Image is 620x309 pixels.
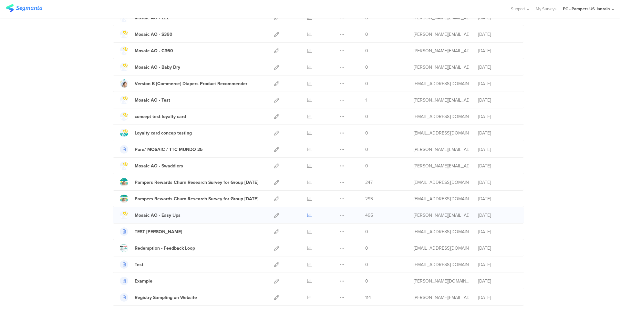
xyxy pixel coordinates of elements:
[120,30,172,38] a: Mosaic AO - S360
[414,97,469,104] div: simanski.c@pg.com
[120,79,247,88] a: Version B [Commerce] Diapers Product Recommender
[478,97,517,104] div: [DATE]
[414,212,469,219] div: simanski.c@pg.com
[478,212,517,219] div: [DATE]
[365,278,368,284] span: 0
[120,112,186,121] a: concept test loyalty card
[135,228,182,235] div: TEST Jasmin
[135,130,192,136] div: Loyalty card concep testing
[135,15,169,21] div: Mosaic AO - ZZZ
[478,47,517,54] div: [DATE]
[414,80,469,87] div: hougui.yh.1@pg.com
[135,278,152,284] div: Example
[414,228,469,235] div: martens.j.1@pg.com
[365,31,368,38] span: 0
[120,227,182,236] a: TEST [PERSON_NAME]
[414,163,469,169] div: simanski.c@pg.com
[478,80,517,87] div: [DATE]
[120,46,173,55] a: Mosaic AO - C360
[120,260,143,269] a: Test
[120,162,183,170] a: Mosaic AO - Swaddlers
[365,80,368,87] span: 0
[135,261,143,268] div: Test
[511,6,525,12] span: Support
[478,64,517,71] div: [DATE]
[120,14,169,22] a: Mosaic AO - ZZZ
[414,179,469,186] div: fjaili.r@pg.com
[135,179,258,186] div: Pampers Rewards Churn Research Survey for Group 2 July 2025
[135,64,180,71] div: Mosaic AO - Baby Dry
[365,64,368,71] span: 0
[365,146,368,153] span: 0
[120,178,258,186] a: Pampers Rewards Churn Research Survey for Group [DATE]
[478,113,517,120] div: [DATE]
[414,47,469,54] div: simanski.c@pg.com
[365,15,368,21] span: 0
[414,64,469,71] div: simanski.c@pg.com
[478,146,517,153] div: [DATE]
[365,245,368,252] span: 0
[365,179,373,186] span: 247
[365,47,368,54] span: 0
[478,228,517,235] div: [DATE]
[135,47,173,54] div: Mosaic AO - C360
[478,130,517,136] div: [DATE]
[365,294,371,301] span: 114
[414,278,469,284] div: csordas.lc@pg.com
[120,277,152,285] a: Example
[365,195,373,202] span: 293
[414,31,469,38] div: simanski.c@pg.com
[365,113,368,120] span: 0
[414,261,469,268] div: zanolla.l@pg.com
[478,15,517,21] div: [DATE]
[120,96,170,104] a: Mosaic AO - Test
[365,130,368,136] span: 0
[365,261,368,268] span: 0
[478,245,517,252] div: [DATE]
[120,194,258,203] a: Pampers Rewards Churn Research Survey for Group [DATE]
[414,245,469,252] div: zanolla.l@pg.com
[120,244,195,252] a: Redemption - Feedback Loop
[478,294,517,301] div: [DATE]
[414,113,469,120] div: cardosoteixeiral.c@pg.com
[135,163,183,169] div: Mosaic AO - Swaddlers
[6,4,42,12] img: segmanta logo
[563,6,610,12] div: PG - Pampers US Janrain
[135,245,195,252] div: Redemption - Feedback Loop
[135,113,186,120] div: concept test loyalty card
[478,278,517,284] div: [DATE]
[135,294,197,301] div: Registry Sampling on Website
[365,228,368,235] span: 0
[135,212,181,219] div: Mosaic AO - Easy Ups
[135,97,170,104] div: Mosaic AO - Test
[135,195,258,202] div: Pampers Rewards Churn Research Survey for Group 1 July 2025
[135,146,203,153] div: Pure/ MOSAIC / TTC MUNDO 25
[365,97,367,104] span: 1
[135,80,247,87] div: Version B [Commerce] Diapers Product Recommender
[414,146,469,153] div: simanski.c@pg.com
[478,261,517,268] div: [DATE]
[365,212,373,219] span: 495
[414,195,469,202] div: fjaili.r@pg.com
[414,130,469,136] div: cardosoteixeiral.c@pg.com
[120,145,203,154] a: Pure/ MOSAIC / TTC MUNDO 25
[120,211,181,219] a: Mosaic AO - Easy Ups
[414,15,469,21] div: simanski.c@pg.com
[365,163,368,169] span: 0
[414,294,469,301] div: simanski.c@pg.com
[120,63,180,71] a: Mosaic AO - Baby Dry
[478,195,517,202] div: [DATE]
[120,129,192,137] a: Loyalty card concep testing
[135,31,172,38] div: Mosaic AO - S360
[120,293,197,302] a: Registry Sampling on Website
[478,31,517,38] div: [DATE]
[478,163,517,169] div: [DATE]
[478,179,517,186] div: [DATE]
